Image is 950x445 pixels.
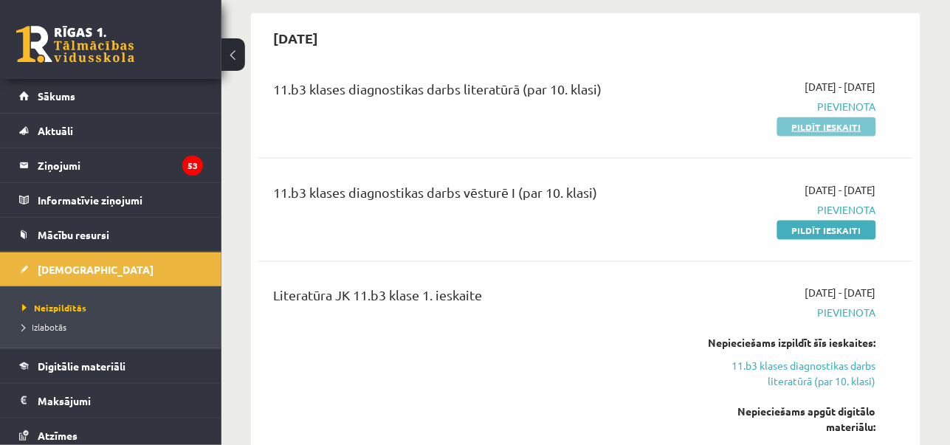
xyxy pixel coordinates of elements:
i: 53 [182,156,203,176]
div: Nepieciešams izpildīt šīs ieskaites: [690,336,876,351]
span: Neizpildītās [22,302,86,314]
span: Izlabotās [22,321,66,333]
a: Sākums [19,79,203,113]
span: [DATE] - [DATE] [805,79,876,94]
a: Aktuāli [19,114,203,148]
div: Nepieciešams apgūt digitālo materiālu: [690,404,876,435]
legend: Ziņojumi [38,148,203,182]
a: Pildīt ieskaiti [777,221,876,240]
h2: [DATE] [258,21,333,55]
a: Pildīt ieskaiti [777,117,876,137]
span: [DEMOGRAPHIC_DATA] [38,263,154,276]
div: 11.b3 klases diagnostikas darbs vēsturē I (par 10. klasi) [273,182,668,210]
a: Informatīvie ziņojumi [19,183,203,217]
span: Atzīmes [38,429,78,442]
a: Izlabotās [22,320,207,334]
legend: Informatīvie ziņojumi [38,183,203,217]
a: Mācību resursi [19,218,203,252]
a: Maksājumi [19,384,203,418]
a: Digitālie materiāli [19,349,203,383]
span: Sākums [38,89,75,103]
a: [DEMOGRAPHIC_DATA] [19,252,203,286]
span: [DATE] - [DATE] [805,286,876,301]
a: Rīgas 1. Tālmācības vidusskola [16,26,134,63]
span: Aktuāli [38,124,73,137]
span: Digitālie materiāli [38,359,125,373]
div: Literatūra JK 11.b3 klase 1. ieskaite [273,286,668,313]
a: Ziņojumi53 [19,148,203,182]
legend: Maksājumi [38,384,203,418]
div: 11.b3 klases diagnostikas darbs literatūrā (par 10. klasi) [273,79,668,106]
span: Mācību resursi [38,228,109,241]
span: Pievienota [690,99,876,114]
span: [DATE] - [DATE] [805,182,876,198]
span: Pievienota [690,306,876,321]
a: 11.b3 klases diagnostikas darbs literatūrā (par 10. klasi) [690,359,876,390]
span: Pievienota [690,202,876,218]
a: Neizpildītās [22,301,207,314]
